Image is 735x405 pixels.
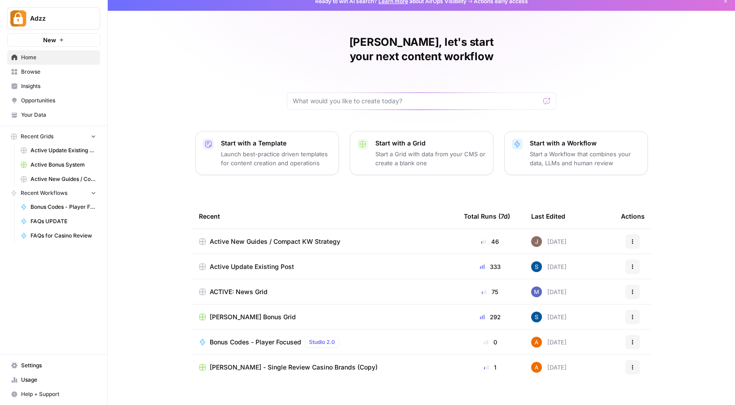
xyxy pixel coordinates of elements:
img: qk6vosqy2sb4ovvtvs3gguwethpi [531,236,542,247]
img: Adzz Logo [10,10,26,26]
button: Start with a GridStart a Grid with data from your CMS or create a blank one [350,131,493,175]
div: Actions [621,204,645,229]
img: 1uqwqwywk0hvkeqipwlzjk5gjbnq [531,362,542,373]
a: [PERSON_NAME] - Single Review Casino Brands (Copy) [199,363,449,372]
a: [PERSON_NAME] Bonus Grid [199,313,449,321]
div: Last Edited [531,204,565,229]
img: 1uqwqwywk0hvkeqipwlzjk5gjbnq [531,337,542,348]
span: Insights [21,82,96,90]
div: 46 [464,237,517,246]
span: Help + Support [21,390,96,398]
button: Start with a TemplateLaunch best-practice driven templates for content creation and operations [195,131,339,175]
a: Usage [7,373,100,387]
button: Recent Workflows [7,186,100,200]
a: FAQs UPDATE [17,214,100,229]
div: [DATE] [531,286,567,297]
span: Studio 2.0 [309,338,335,346]
span: Active Update Existing Post [31,146,96,154]
div: [DATE] [531,337,567,348]
p: Start with a Template [221,139,331,148]
div: 1 [464,363,517,372]
span: Usage [21,376,96,384]
a: Home [7,50,100,65]
span: Home [21,53,96,62]
a: Insights [7,79,100,93]
div: 0 [464,338,517,347]
div: 292 [464,313,517,321]
p: Launch best-practice driven templates for content creation and operations [221,150,331,167]
a: Opportunities [7,93,100,108]
img: nmxawk7762aq8nwt4bciot6986w0 [531,286,542,297]
a: ACTIVE: News Grid [199,287,449,296]
span: Adzz [30,14,84,23]
p: Start with a Workflow [530,139,640,148]
span: Active New Guides / Compact KW Strategy [31,175,96,183]
span: [PERSON_NAME] - Single Review Casino Brands (Copy) [210,363,378,372]
button: New [7,33,100,47]
a: Active Bonus System [17,158,100,172]
a: Browse [7,65,100,79]
img: v57kel29kunc1ymryyci9cunv9zd [531,312,542,322]
div: Recent [199,204,449,229]
a: Active Update Existing Post [17,143,100,158]
div: [DATE] [531,312,567,322]
a: Active New Guides / Compact KW Strategy [17,172,100,186]
span: Settings [21,361,96,370]
div: [DATE] [531,362,567,373]
div: [DATE] [531,236,567,247]
a: Bonus Codes - Player Focused [17,200,100,214]
span: Bonus Codes - Player Focused [210,338,301,347]
div: Total Runs (7d) [464,204,510,229]
span: [PERSON_NAME] Bonus Grid [210,313,296,321]
span: Active Update Existing Post [210,262,294,271]
span: FAQs for Casino Review [31,232,96,240]
a: Active Update Existing Post [199,262,449,271]
span: Bonus Codes - Player Focused [31,203,96,211]
p: Start a Workflow that combines your data, LLMs and human review [530,150,640,167]
span: Active New Guides / Compact KW Strategy [210,237,340,246]
button: Help + Support [7,387,100,401]
input: What would you like to create today? [293,97,540,106]
a: Active New Guides / Compact KW Strategy [199,237,449,246]
span: Active Bonus System [31,161,96,169]
span: ACTIVE: News Grid [210,287,268,296]
span: Opportunities [21,97,96,105]
span: Recent Workflows [21,189,67,197]
img: v57kel29kunc1ymryyci9cunv9zd [531,261,542,272]
div: 333 [464,262,517,271]
a: Bonus Codes - Player FocusedStudio 2.0 [199,337,449,348]
p: Start a Grid with data from your CMS or create a blank one [375,150,486,167]
span: Browse [21,68,96,76]
a: FAQs for Casino Review [17,229,100,243]
button: Workspace: Adzz [7,7,100,30]
span: FAQs UPDATE [31,217,96,225]
a: Your Data [7,108,100,122]
div: [DATE] [531,261,567,272]
span: New [43,35,56,44]
h1: [PERSON_NAME], let's start your next content workflow [287,35,556,64]
span: Recent Grids [21,132,53,141]
span: Your Data [21,111,96,119]
div: 75 [464,287,517,296]
button: Start with a WorkflowStart a Workflow that combines your data, LLMs and human review [504,131,648,175]
p: Start with a Grid [375,139,486,148]
a: Settings [7,358,100,373]
button: Recent Grids [7,130,100,143]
